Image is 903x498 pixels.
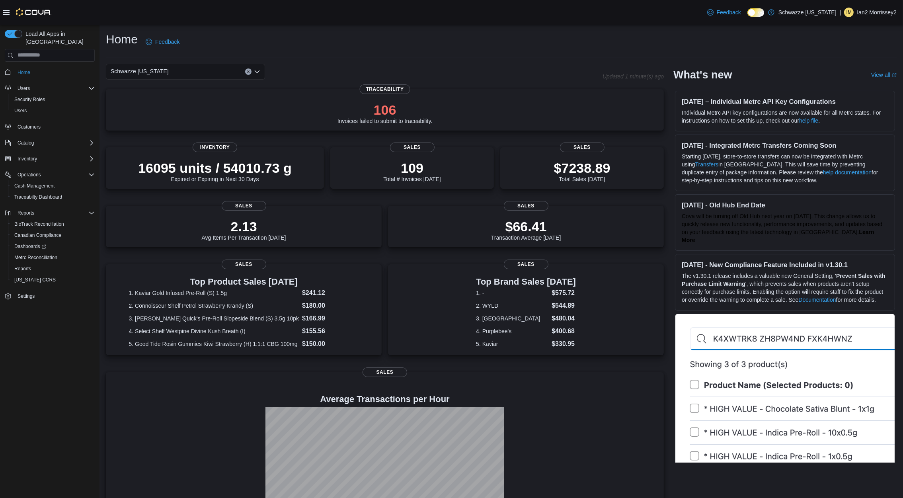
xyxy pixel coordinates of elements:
h3: [DATE] - New Compliance Feature Included in v1.30.1 [682,261,888,269]
dd: $330.95 [552,339,576,349]
span: Settings [18,293,35,299]
button: Catalog [2,137,98,148]
button: Settings [2,290,98,302]
span: Load All Apps in [GEOGRAPHIC_DATA] [22,30,95,46]
span: Security Roles [11,95,95,104]
dt: 1. - [476,289,548,297]
button: Clear input [245,68,252,75]
h3: [DATE] - Old Hub End Date [682,201,888,209]
h3: Top Brand Sales [DATE] [476,277,576,287]
span: Settings [14,291,95,301]
p: Schwazze [US_STATE] [778,8,837,17]
p: 109 [383,160,441,176]
span: Schwazze [US_STATE] [111,66,169,76]
a: Traceabilty Dashboard [11,192,65,202]
button: Inventory [2,153,98,164]
button: Open list of options [254,68,260,75]
span: Home [14,67,95,77]
span: Security Roles [14,96,45,103]
a: BioTrack Reconciliation [11,219,67,229]
button: [US_STATE] CCRS [8,274,98,285]
div: Avg Items Per Transaction [DATE] [202,219,286,241]
p: Updated 1 minute(s) ago [603,73,664,80]
span: Canadian Compliance [11,230,95,240]
div: Transaction Average [DATE] [491,219,561,241]
h1: Home [106,31,138,47]
span: Sales [560,143,605,152]
button: Canadian Compliance [8,230,98,241]
dt: 1. Kaviar Gold Infused Pre-Roll (S) 1.5g [129,289,299,297]
dd: $155.56 [302,326,359,336]
div: Expired or Expiring in Next 30 Days [138,160,292,182]
p: Ian2 Morrissey2 [857,8,897,17]
span: Feedback [717,8,741,16]
button: Catalog [14,138,37,148]
span: Customers [14,122,95,132]
a: Customers [14,122,44,132]
a: help documentation [823,169,872,176]
span: Sales [363,367,407,377]
button: Operations [2,169,98,180]
a: Home [14,68,33,77]
dt: 2. Connoisseur Shelf Petrol Strawberry Krandy (S) [129,302,299,310]
a: Metrc Reconciliation [11,253,60,262]
h3: [DATE] – Individual Metrc API Key Configurations [682,98,888,105]
span: Feedback [155,38,179,46]
a: Transfers [695,161,719,168]
button: Reports [2,207,98,219]
p: 2.13 [202,219,286,234]
a: Dashboards [11,242,49,251]
span: Users [14,84,95,93]
span: [US_STATE] CCRS [14,277,56,283]
div: Total # Invoices [DATE] [383,160,441,182]
a: [US_STATE] CCRS [11,275,59,285]
dt: 2. WYLD [476,302,548,310]
span: Catalog [14,138,95,148]
button: Reports [8,263,98,274]
input: Dark Mode [747,8,764,17]
span: Traceability [360,84,410,94]
h4: Average Transactions per Hour [112,394,657,404]
h2: What's new [673,68,732,81]
dt: 5. Good Tide Rosin Gummies Kiwi Strawberry (H) 1:1:1 CBG 100mg [129,340,299,348]
nav: Complex example [5,63,95,323]
h3: Top Product Sales [DATE] [129,277,359,287]
span: Users [11,106,95,115]
span: Customers [18,124,41,130]
span: Washington CCRS [11,275,95,285]
a: Canadian Compliance [11,230,64,240]
span: Operations [14,170,95,180]
a: Feedback [142,34,183,50]
dt: 3. [GEOGRAPHIC_DATA] [476,314,548,322]
dt: 4. Purplebee's [476,327,548,335]
a: Learn More [682,229,874,243]
span: Catalog [18,140,34,146]
dd: $480.04 [552,314,576,323]
span: Reports [18,210,34,216]
a: Users [11,106,30,115]
img: Cova [16,8,51,16]
dd: $241.12 [302,288,359,298]
button: Cash Management [8,180,98,191]
div: Total Sales [DATE] [554,160,610,182]
a: help file [799,117,818,124]
div: Invoices failed to submit to traceability. [337,102,433,124]
dd: $150.00 [302,339,359,349]
span: Cash Management [11,181,95,191]
a: Settings [14,291,38,301]
a: Dashboards [8,241,98,252]
dt: 5. Kaviar [476,340,548,348]
dd: $180.00 [302,301,359,311]
span: BioTrack Reconciliation [14,221,64,227]
span: Metrc Reconciliation [11,253,95,262]
svg: External link [892,73,897,78]
span: Operations [18,172,41,178]
p: $7238.89 [554,160,610,176]
span: Inventory [14,154,95,164]
span: Dashboards [14,243,46,250]
span: Sales [222,260,266,269]
button: Operations [14,170,44,180]
span: Dashboards [11,242,95,251]
span: Traceabilty Dashboard [11,192,95,202]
